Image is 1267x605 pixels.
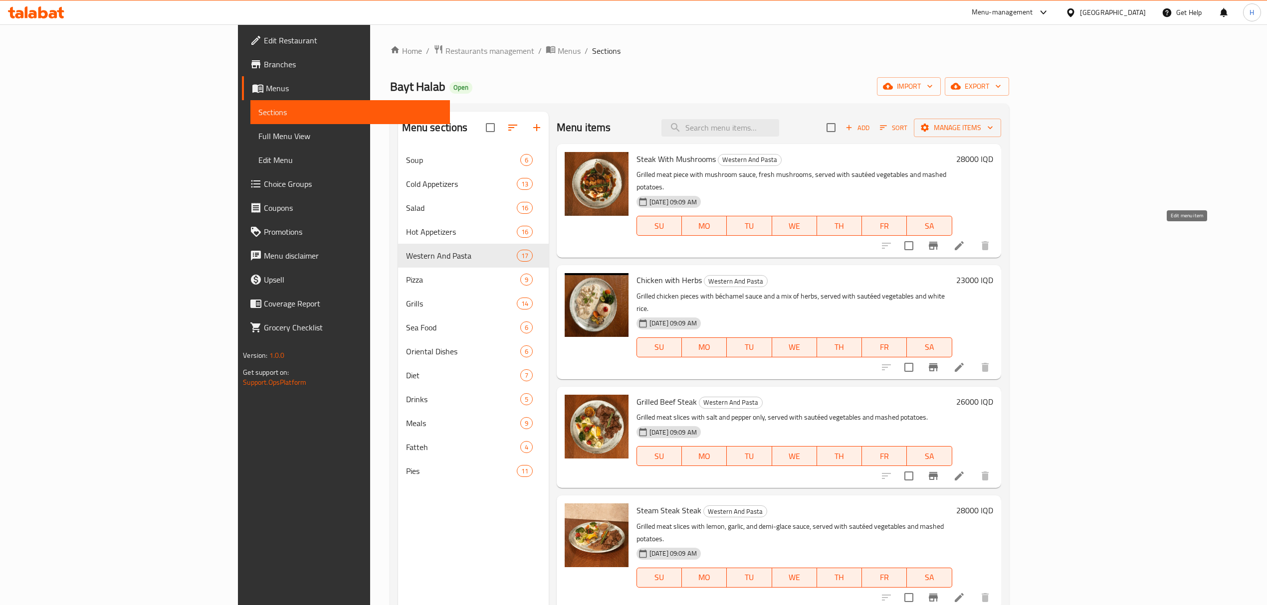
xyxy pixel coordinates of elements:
[636,503,701,518] span: Steam Steak Steak
[520,321,533,333] div: items
[898,357,919,378] span: Select to update
[862,446,907,466] button: FR
[953,470,965,482] a: Edit menu item
[885,80,933,93] span: import
[520,417,533,429] div: items
[727,446,772,466] button: TU
[703,505,767,517] div: Western And Pasta
[517,466,532,476] span: 11
[406,202,517,214] span: Salad
[772,216,817,236] button: WE
[242,52,449,76] a: Branches
[866,570,903,585] span: FR
[866,340,903,354] span: FR
[406,298,517,309] div: Grills
[264,226,441,238] span: Promotions
[406,465,517,477] div: Pies
[250,148,449,172] a: Edit Menu
[242,220,449,244] a: Promotions
[406,154,520,166] span: Soup
[406,345,520,357] div: Oriental Dishes
[817,337,862,357] button: TH
[557,120,611,135] h2: Menu items
[645,428,701,437] span: [DATE] 09:09 AM
[398,148,549,172] div: Soup6
[636,520,952,545] p: Grilled meat slices with lemon, garlic, and demi-glace sauce, served with sautéed vegetables and ...
[842,120,873,136] button: Add
[636,394,697,409] span: Grilled Beef Steak
[1250,7,1254,18] span: H
[517,178,533,190] div: items
[480,117,501,138] span: Select all sections
[973,355,997,379] button: delete
[517,202,533,214] div: items
[258,154,441,166] span: Edit Menu
[406,369,520,381] div: Diet
[956,503,993,517] h6: 28000 IQD
[686,340,723,354] span: MO
[636,273,702,288] span: Chicken with Herbs
[398,459,549,483] div: Pies11
[242,196,449,220] a: Coupons
[731,340,768,354] span: TU
[973,234,997,258] button: delete
[398,315,549,339] div: Sea Food6
[390,44,1009,57] nav: breadcrumb
[645,318,701,328] span: [DATE] 09:09 AM
[242,268,449,292] a: Upsell
[682,446,727,466] button: MO
[398,363,549,387] div: Diet7
[406,178,517,190] span: Cold Appetizers
[1080,7,1146,18] div: [GEOGRAPHIC_DATA]
[445,45,534,57] span: Restaurants management
[911,449,948,463] span: SA
[704,275,768,287] div: Western And Pasta
[877,77,941,96] button: import
[682,337,727,357] button: MO
[517,298,533,309] div: items
[956,395,993,409] h6: 26000 IQD
[517,203,532,213] span: 16
[538,45,542,57] li: /
[406,441,520,453] div: Fatteh
[243,349,267,362] span: Version:
[565,273,629,337] img: Chicken with Herbs
[449,82,472,94] div: Open
[877,120,910,136] button: Sort
[521,371,532,380] span: 7
[821,117,842,138] span: Select section
[398,144,549,487] nav: Menu sections
[914,119,1001,137] button: Manage items
[842,120,873,136] span: Add item
[242,244,449,268] a: Menu disclaimer
[521,347,532,356] span: 6
[520,154,533,166] div: items
[250,100,449,124] a: Sections
[682,216,727,236] button: MO
[862,337,907,357] button: FR
[645,197,701,207] span: [DATE] 09:09 AM
[953,361,965,373] a: Edit menu item
[699,397,763,409] div: Western And Pasta
[398,435,549,459] div: Fatteh4
[731,219,768,233] span: TU
[406,393,520,405] div: Drinks
[645,549,701,558] span: [DATE] 09:09 AM
[704,506,767,517] span: Western And Pasta
[406,274,520,286] span: Pizza
[406,417,520,429] div: Meals
[911,340,948,354] span: SA
[911,570,948,585] span: SA
[525,116,549,140] button: Add section
[264,202,441,214] span: Coupons
[636,446,682,466] button: SU
[521,443,532,452] span: 4
[517,299,532,308] span: 14
[521,395,532,404] span: 5
[258,130,441,142] span: Full Menu View
[636,151,716,166] span: Steak With Mushrooms
[945,77,1009,96] button: export
[433,44,534,57] a: Restaurants management
[727,216,772,236] button: TU
[686,570,723,585] span: MO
